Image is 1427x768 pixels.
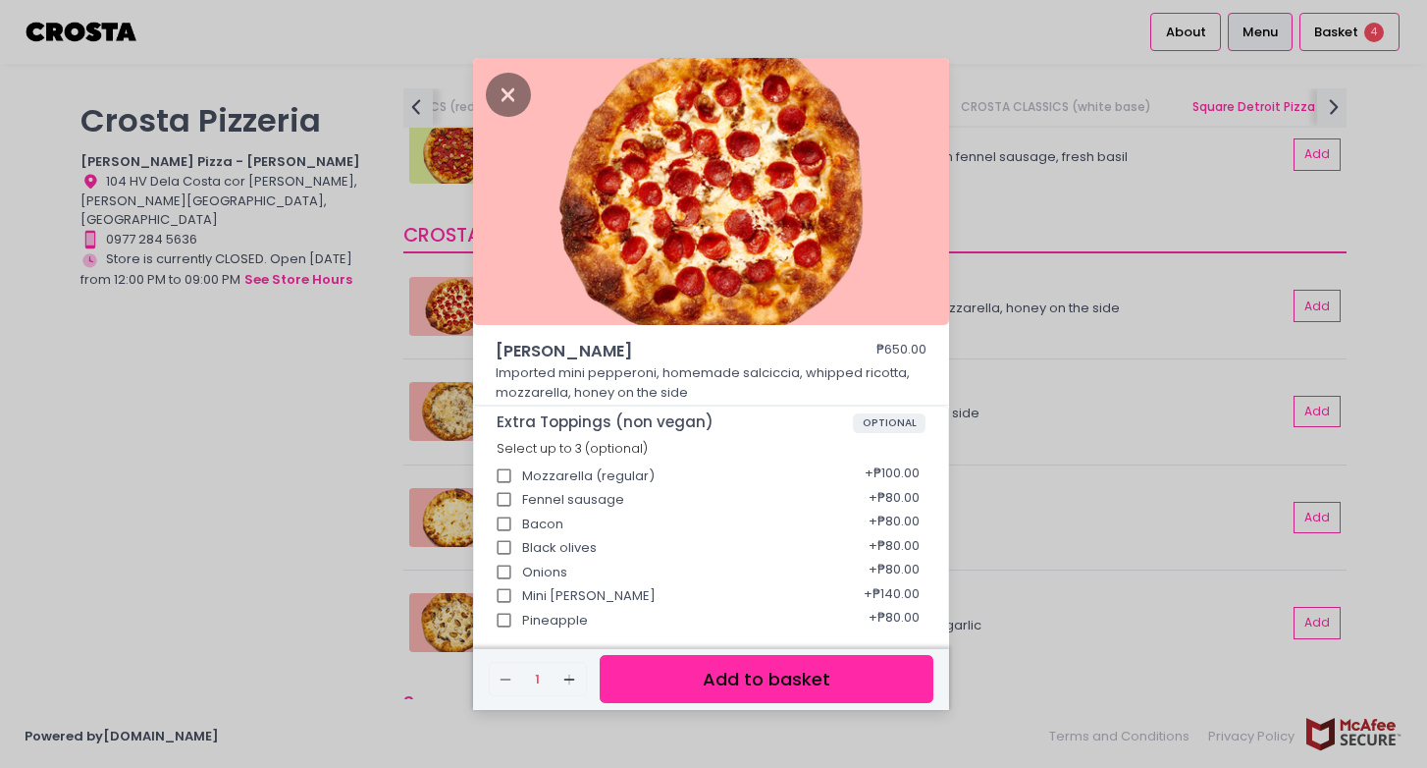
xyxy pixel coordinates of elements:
div: + ₱80.00 [862,529,925,567]
span: Extra Toppings (non vegan) [497,413,853,431]
span: Select up to 3 (optional) [497,440,648,457]
div: + ₱80.00 [862,481,925,519]
div: + ₱80.00 [862,554,925,591]
p: Imported mini pepperoni, homemade salciccia, whipped ricotta, mozzarella, honey on the side [496,363,927,402]
button: Close [486,83,531,103]
img: Roni Salciccia [473,58,949,325]
span: OPTIONAL [853,413,926,433]
div: + ₱80.00 [862,626,925,663]
div: ₱650.00 [876,340,926,363]
div: + ₱140.00 [857,577,925,615]
button: Add to basket [600,655,933,703]
div: + ₱80.00 [862,506,925,543]
span: [PERSON_NAME] [496,340,819,363]
div: + ₱80.00 [862,602,925,639]
div: + ₱100.00 [858,458,925,495]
